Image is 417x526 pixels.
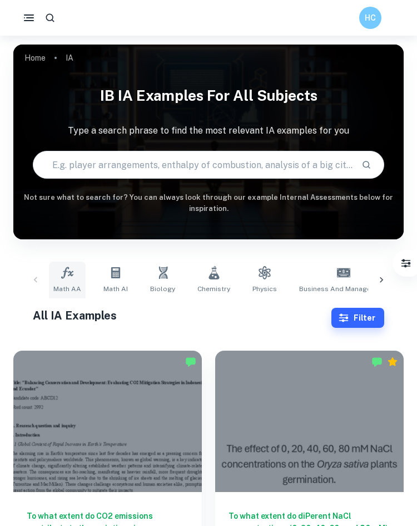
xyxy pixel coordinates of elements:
[150,284,175,294] span: Biology
[359,7,381,29] button: HC
[371,356,383,367] img: Marked
[33,307,331,324] h1: All IA Examples
[53,284,81,294] span: Math AA
[395,252,417,274] button: Filter
[185,356,196,367] img: Marked
[197,284,230,294] span: Chemistry
[387,356,398,367] div: Premium
[13,124,404,137] p: Type a search phrase to find the most relevant IA examples for you
[13,80,404,111] h1: IB IA examples for all subjects
[13,192,404,215] h6: Not sure what to search for? You can always look through our example Internal Assessments below f...
[364,12,377,24] h6: HC
[252,284,277,294] span: Physics
[103,284,128,294] span: Math AI
[66,52,73,64] p: IA
[357,155,376,174] button: Search
[24,50,46,66] a: Home
[33,149,353,180] input: E.g. player arrangements, enthalpy of combustion, analysis of a big city...
[331,308,384,328] button: Filter
[299,284,388,294] span: Business and Management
